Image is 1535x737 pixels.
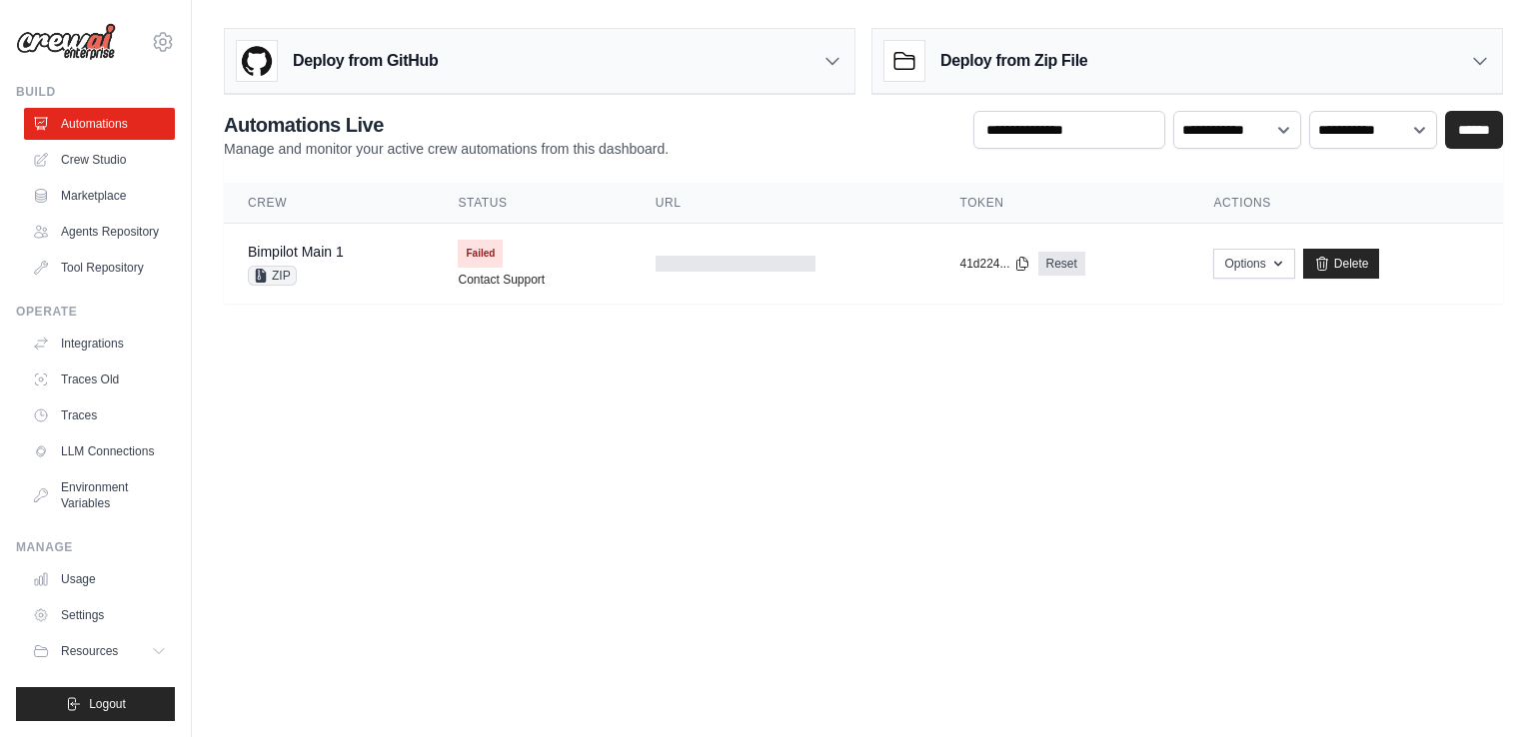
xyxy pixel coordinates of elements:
[89,696,126,712] span: Logout
[224,111,669,139] h2: Automations Live
[1189,183,1503,224] th: Actions
[24,328,175,360] a: Integrations
[940,49,1087,73] h3: Deploy from Zip File
[224,139,669,159] p: Manage and monitor your active crew automations from this dashboard.
[16,539,175,555] div: Manage
[224,183,434,224] th: Crew
[24,364,175,395] a: Traces Old
[24,599,175,631] a: Settings
[24,216,175,248] a: Agents Repository
[16,84,175,100] div: Build
[248,244,344,260] a: Bimpilot Main 1
[935,183,1189,224] th: Token
[24,563,175,595] a: Usage
[458,272,545,288] a: Contact Support
[24,635,175,667] button: Resources
[1303,249,1380,279] a: Delete
[16,687,175,721] button: Logout
[1213,249,1294,279] button: Options
[632,183,936,224] th: URL
[293,49,438,73] h3: Deploy from GitHub
[24,435,175,467] a: LLM Connections
[1038,252,1085,276] a: Reset
[237,41,277,81] img: GitHub Logo
[16,23,116,61] img: Logo
[24,471,175,519] a: Environment Variables
[16,304,175,320] div: Operate
[434,183,631,224] th: Status
[248,266,297,286] span: ZIP
[24,252,175,284] a: Tool Repository
[24,399,175,431] a: Traces
[24,180,175,212] a: Marketplace
[458,240,503,268] span: Failed
[24,108,175,140] a: Automations
[24,144,175,176] a: Crew Studio
[959,256,1029,272] button: 41d224...
[61,643,118,659] span: Resources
